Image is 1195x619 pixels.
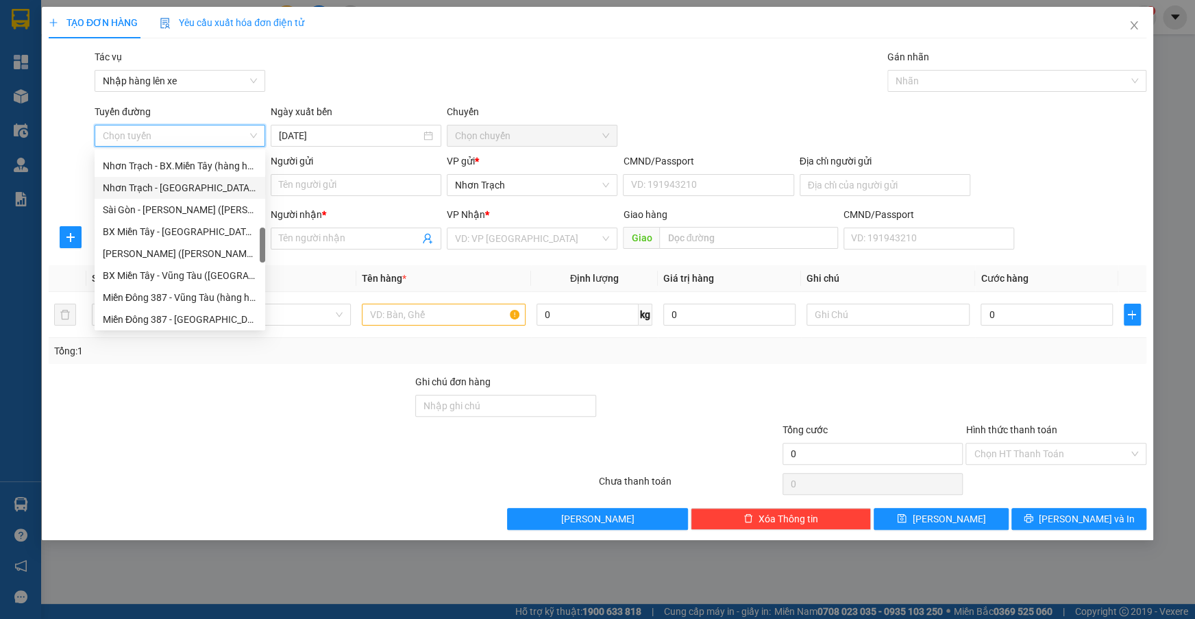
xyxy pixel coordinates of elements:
span: close [1129,20,1139,31]
span: plus [1124,309,1140,320]
span: user-add [422,233,433,244]
span: plus [60,232,81,243]
span: Yêu cầu xuất hóa đơn điện tử [160,17,304,28]
span: TẠO ĐƠN HÀNG [49,17,138,28]
div: Nhơn Trạch - Sài Gòn (Hàng hóa) [95,177,265,199]
button: save[PERSON_NAME] [874,508,1009,530]
span: [PERSON_NAME] [912,511,985,526]
label: Tác vụ [95,51,122,62]
div: Tổng: 1 [54,343,462,359]
div: CMND/Passport [623,154,793,169]
span: printer [1024,513,1033,524]
div: BX Miền Tây - Vũng Tàu (Hàng Hóa) [95,265,265,287]
input: 0 [663,304,795,326]
div: Ngày xuất bến [271,104,441,125]
span: Tên hàng [362,273,406,284]
span: [PERSON_NAME] và In [1039,511,1135,526]
button: deleteXóa Thông tin [691,508,872,530]
span: Khác [195,304,343,325]
span: Chọn chuyến [455,125,609,146]
span: Xóa Thông tin [759,511,818,526]
div: Địa chỉ người gửi [800,154,970,169]
div: Chưa thanh toán [597,474,781,498]
input: Ghi chú đơn hàng [415,395,596,417]
div: VP gửi [447,154,617,169]
div: Người gửi [271,154,441,169]
input: Ghi Chú [806,304,970,326]
div: BX Miền Tây - [GEOGRAPHIC_DATA] ([GEOGRAPHIC_DATA]) [103,224,257,239]
span: VP Nhận [447,209,485,220]
th: Ghi chú [801,265,976,292]
input: VD: Bàn, Ghế [362,304,526,326]
div: Miền Đông 387 - Vũng Tàu (hàng hoá) [95,287,265,308]
span: save [897,513,907,524]
div: Chuyến [447,104,617,125]
span: Định lượng [570,273,619,284]
span: Cước hàng [981,273,1028,284]
span: kg [639,304,652,326]
button: plus [1124,304,1141,326]
button: [PERSON_NAME] [507,508,688,530]
input: Địa chỉ của người gửi [800,174,970,196]
button: printer[PERSON_NAME] và In [1011,508,1146,530]
div: Tuyến đường [95,104,265,125]
span: SL [92,273,103,284]
label: Gán nhãn [887,51,929,62]
span: Giao [623,227,659,249]
button: plus [60,226,82,248]
button: Close [1115,7,1153,45]
div: Miền Đông 387 - Vũng Tàu (hàng hoá) [103,290,257,305]
input: 14/10/2025 [279,128,421,143]
span: [PERSON_NAME] [561,511,635,526]
span: plus [49,18,58,27]
div: CMND/Passport [843,207,1014,222]
div: Miền Đông 387 - [GEOGRAPHIC_DATA] (hàng hoá) [103,312,257,327]
button: delete [54,304,76,326]
div: Nhơn Trạch - BX.Miền Tây (hàng hóa) [103,158,257,173]
span: Giá trị hàng [663,273,714,284]
label: Hình thức thanh toán [965,424,1057,435]
span: Nhơn Trạch [455,175,609,195]
div: Nhơn Trạch - BX.Miền Tây (hàng hóa) [95,155,265,177]
div: Miền Đông 387 - Long Hải (hàng hoá) [95,308,265,330]
div: BX Miền Tây - Nhơn Trạch (Hàng Hoá) [95,221,265,243]
span: Giao hàng [623,209,667,220]
div: Người nhận [271,207,441,222]
div: [PERSON_NAME] ([PERSON_NAME]) [103,246,257,261]
div: BX Miền Tây - Vũng Tàu ([GEOGRAPHIC_DATA]) [103,268,257,283]
div: Nhơn Trạch - [GEOGRAPHIC_DATA] ([GEOGRAPHIC_DATA]) [103,180,257,195]
div: Sài Gòn - [PERSON_NAME] ([PERSON_NAME]) [103,202,257,217]
span: Nhập hàng lên xe [103,71,257,91]
label: Ghi chú đơn hàng [415,376,491,387]
span: delete [743,513,753,524]
div: Sài Gòn - Vũng Tàu (Hàng Hoá) [95,199,265,221]
div: Hàng Xanh - Vũng Tàu (Hàng Hoá) [95,243,265,265]
input: Dọc đường [659,227,837,249]
span: Chọn tuyến [103,125,257,146]
span: Tổng cước [783,424,828,435]
img: icon [160,18,171,29]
